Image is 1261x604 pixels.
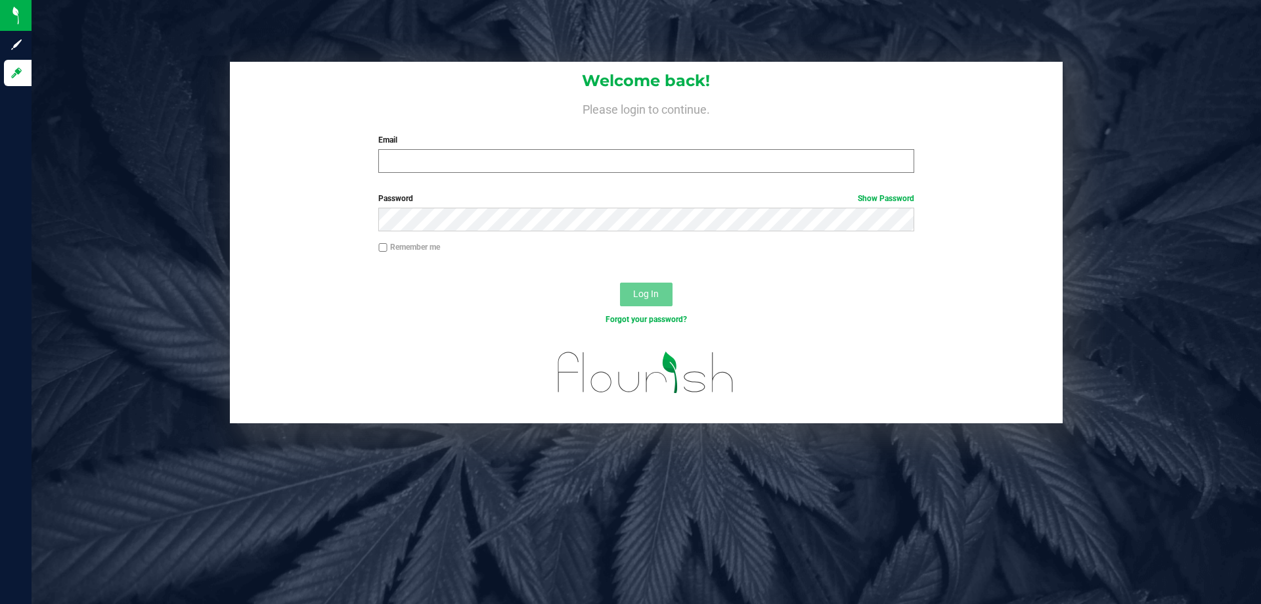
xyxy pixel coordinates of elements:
[10,38,23,51] inline-svg: Sign up
[606,315,687,324] a: Forgot your password?
[378,241,440,253] label: Remember me
[858,194,914,203] a: Show Password
[620,283,673,306] button: Log In
[542,339,750,406] img: flourish_logo.svg
[633,289,659,299] span: Log In
[378,134,914,146] label: Email
[230,100,1063,116] h4: Please login to continue.
[10,66,23,80] inline-svg: Log in
[378,243,387,252] input: Remember me
[230,72,1063,89] h1: Welcome back!
[378,194,413,203] span: Password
